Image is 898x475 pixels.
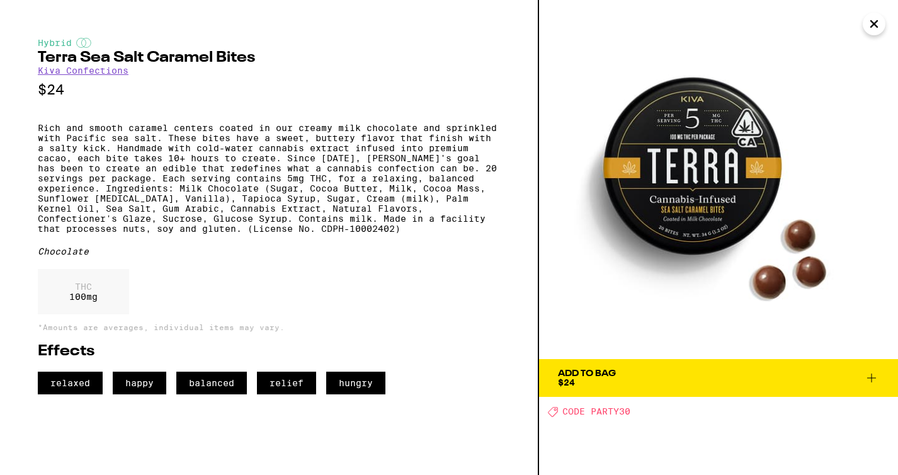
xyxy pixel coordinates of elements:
span: balanced [176,372,247,394]
button: Add To Bag$24 [539,359,898,397]
img: hybridColor.svg [76,38,91,48]
p: *Amounts are averages, individual items may vary. [38,323,500,331]
button: Close [863,13,885,35]
span: relaxed [38,372,103,394]
h2: Effects [38,344,500,359]
h2: Terra Sea Salt Caramel Bites [38,50,500,66]
div: Chocolate [38,246,500,256]
div: Hybrid [38,38,500,48]
p: Rich and smooth caramel centers coated in our creamy milk chocolate and sprinkled with Pacific se... [38,123,500,234]
span: CODE PARTY30 [562,407,630,417]
div: Add To Bag [558,369,616,378]
div: 100 mg [38,269,129,314]
a: Kiva Confections [38,66,128,76]
span: hungry [326,372,385,394]
span: happy [113,372,166,394]
p: $24 [38,82,500,98]
span: $24 [558,377,575,387]
p: THC [69,282,98,292]
span: relief [257,372,316,394]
